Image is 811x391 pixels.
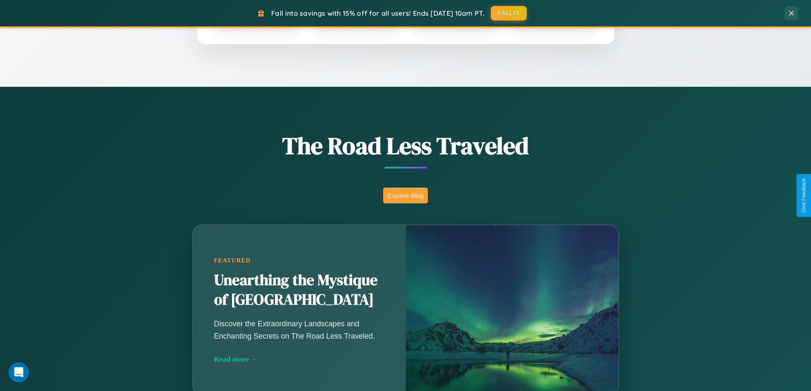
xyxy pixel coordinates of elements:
div: Give Feedback [801,178,807,213]
iframe: Intercom live chat [9,362,29,382]
div: Featured [214,257,384,264]
div: Read more → [214,355,384,364]
p: Discover the Extraordinary Landscapes and Enchanting Secrets on The Road Less Traveled. [214,318,384,342]
button: FALL15 [491,6,527,20]
button: Explore Blog [383,188,428,203]
h2: Unearthing the Mystique of [GEOGRAPHIC_DATA] [214,271,384,310]
h1: The Road Less Traveled [150,129,661,162]
span: Fall into savings with 15% off for all users! Ends [DATE] 10am PT. [271,9,484,17]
